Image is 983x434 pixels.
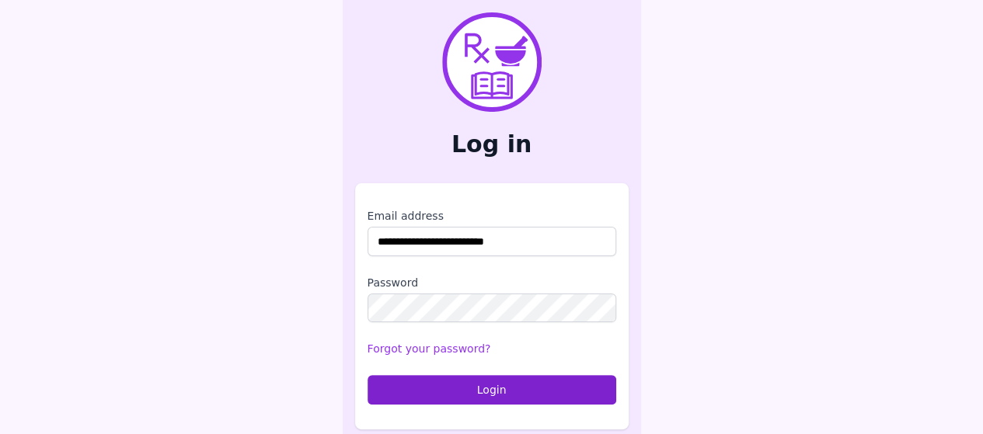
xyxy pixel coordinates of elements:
label: Email address [368,208,616,224]
h2: Log in [355,130,629,158]
label: Password [368,275,616,290]
button: Login [368,375,616,404]
img: PharmXellence Logo [442,12,542,112]
a: Forgot your password? [368,342,491,355]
